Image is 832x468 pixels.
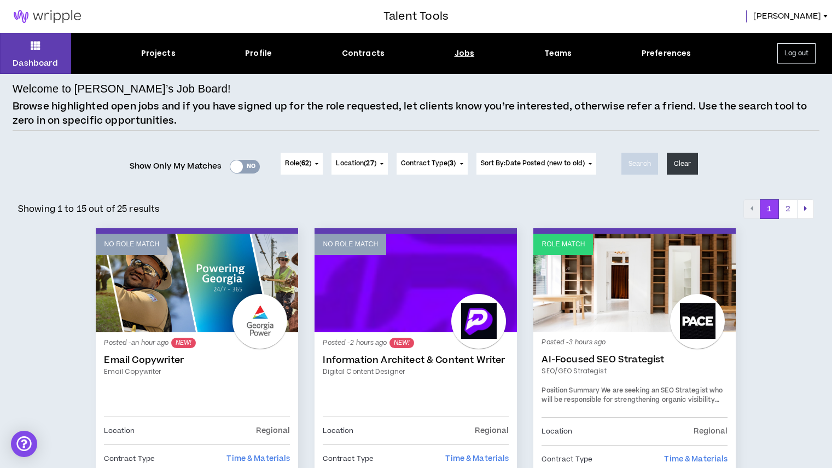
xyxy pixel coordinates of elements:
[743,199,814,219] nav: pagination
[96,234,298,332] a: No Role Match
[642,48,691,59] div: Preferences
[664,454,728,465] span: Time & Materials
[336,159,376,169] span: Location ( )
[104,239,159,250] p: No Role Match
[777,43,816,63] button: Log out
[542,366,728,376] a: SEO/GEO Strategist
[281,153,323,175] button: Role(62)
[104,355,290,366] a: Email Copywriter
[130,158,222,175] span: Show Only My Matches
[301,159,309,168] span: 62
[542,338,728,348] p: Posted - 3 hours ago
[104,338,290,348] p: Posted - an hour ago
[342,48,385,59] div: Contracts
[667,153,699,175] button: Clear
[104,367,290,377] a: Email Copywriter
[323,425,353,437] p: Location
[778,199,798,219] button: 2
[475,425,509,437] p: Regional
[13,80,231,97] h4: Welcome to [PERSON_NAME]’s Job Board!
[245,48,272,59] div: Profile
[476,153,597,175] button: Sort By:Date Posted (new to old)
[104,453,155,465] p: Contract Type
[445,453,509,464] span: Time & Materials
[542,386,600,395] strong: Position Summary
[760,199,779,219] button: 1
[397,153,468,175] button: Contract Type(3)
[542,425,572,437] p: Location
[226,453,290,464] span: Time & Materials
[13,57,58,69] p: Dashboard
[323,453,374,465] p: Contract Type
[18,203,160,216] p: Showing 1 to 15 out of 25 results
[171,338,196,348] sup: NEW!
[141,48,176,59] div: Projects
[315,234,517,332] a: No Role Match
[256,425,290,437] p: Regional
[544,48,572,59] div: Teams
[383,8,449,25] h3: Talent Tools
[104,425,135,437] p: Location
[323,367,509,377] a: Digital Content Designer
[533,234,736,332] a: Role Match
[450,159,453,168] span: 3
[323,239,378,250] p: No Role Match
[366,159,374,168] span: 27
[694,425,728,437] p: Regional
[542,239,585,250] p: Role Match
[621,153,658,175] button: Search
[13,100,819,128] p: Browse highlighted open jobs and if you have signed up for the role requested, let clients know y...
[753,10,821,22] span: [PERSON_NAME]
[285,159,311,169] span: Role ( )
[323,355,509,366] a: Information Architect & Content Writer
[542,354,728,365] a: AI-Focused SEO Strategist
[389,338,414,348] sup: NEW!
[401,159,456,169] span: Contract Type ( )
[11,431,37,457] div: Open Intercom Messenger
[323,338,509,348] p: Posted - 2 hours ago
[481,159,585,168] span: Sort By: Date Posted (new to old)
[331,153,387,175] button: Location(27)
[542,453,592,465] p: Contract Type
